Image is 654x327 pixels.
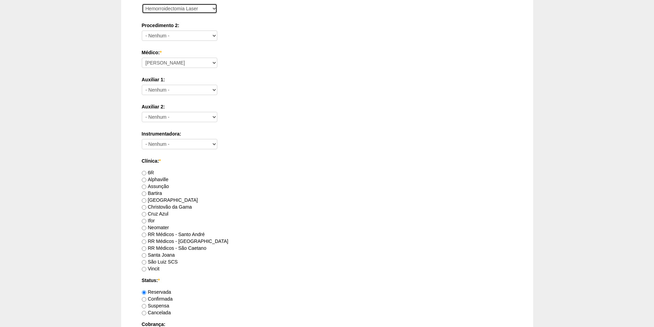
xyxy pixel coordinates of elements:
[142,311,146,315] input: Cancelada
[142,289,171,295] label: Reservada
[142,197,198,203] label: [GEOGRAPHIC_DATA]
[142,252,175,258] label: Santa Joana
[142,177,169,182] label: Alphaville
[142,204,192,210] label: Christovão da Gama
[142,22,513,29] label: Procedimento 2:
[142,130,513,137] label: Instrumentadora:
[142,205,146,210] input: Christovão da Gama
[142,259,178,265] label: São Luiz SCS
[142,303,169,308] label: Suspensa
[142,49,513,56] label: Médico:
[142,266,160,271] label: Vincit
[142,218,155,223] label: Ifor
[142,226,146,230] input: Neomater
[142,190,162,196] label: Bartira
[142,310,171,315] label: Cancelada
[142,233,146,237] input: RR Médicos - Santo André
[142,267,146,271] input: Vincit
[142,191,146,196] input: Bartira
[142,225,169,230] label: Neomater
[142,170,154,175] label: 6R
[142,245,206,251] label: RR Médicos - São Caetano
[142,253,146,258] input: Santa Joana
[142,219,146,223] input: Ifor
[142,178,146,182] input: Alphaville
[158,278,160,283] span: Este campo é obrigatório.
[142,296,173,302] label: Confirmada
[142,211,169,217] label: Cruz Azul
[142,297,146,302] input: Confirmada
[159,158,161,164] span: Este campo é obrigatório.
[142,277,513,284] label: Status:
[142,103,513,110] label: Auxiliar 2:
[160,50,161,55] span: Este campo é obrigatório.
[142,185,146,189] input: Assunção
[142,171,146,175] input: 6R
[142,238,228,244] label: RR Médicos - [GEOGRAPHIC_DATA]
[142,184,169,189] label: Assunção
[142,198,146,203] input: [GEOGRAPHIC_DATA]
[142,76,513,83] label: Auxiliar 1:
[142,240,146,244] input: RR Médicos - [GEOGRAPHIC_DATA]
[142,304,146,308] input: Suspensa
[142,157,513,164] label: Clínica:
[142,260,146,265] input: São Luiz SCS
[142,232,205,237] label: RR Médicos - Santo André
[142,212,146,217] input: Cruz Azul
[142,290,146,295] input: Reservada
[142,246,146,251] input: RR Médicos - São Caetano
